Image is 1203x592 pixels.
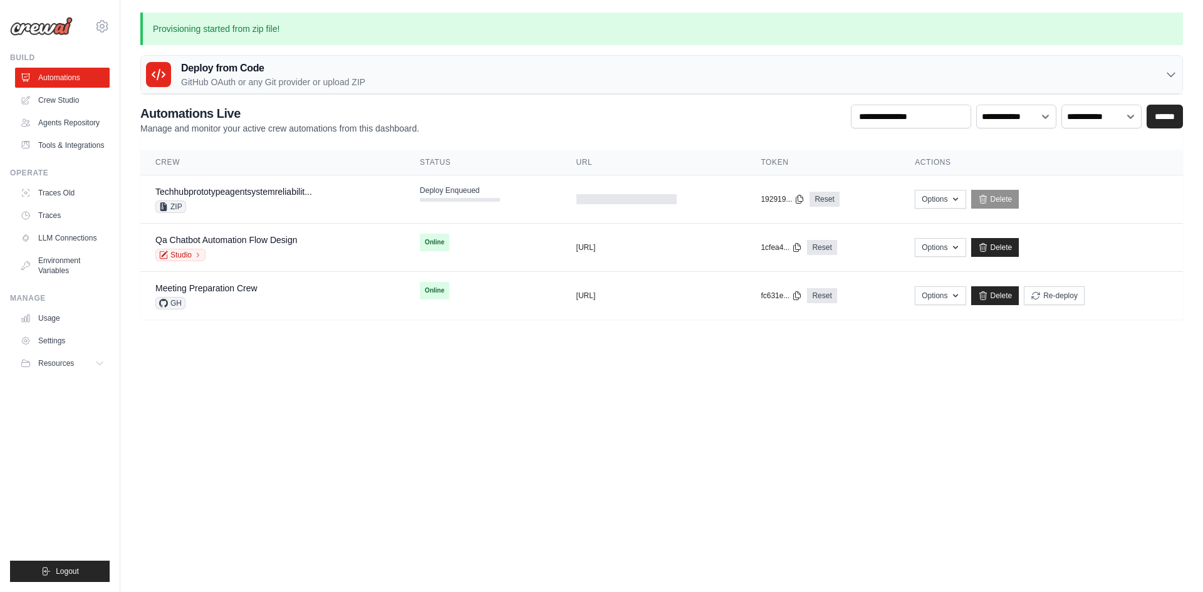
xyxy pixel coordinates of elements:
[420,185,479,195] span: Deploy Enqueued
[761,242,802,252] button: 1cfea4...
[10,53,110,63] div: Build
[38,358,74,368] span: Resources
[10,17,73,36] img: Logo
[15,90,110,110] a: Crew Studio
[15,183,110,203] a: Traces Old
[15,251,110,281] a: Environment Variables
[140,122,419,135] p: Manage and monitor your active crew automations from this dashboard.
[140,105,419,122] h2: Automations Live
[761,291,802,301] button: fc631e...
[15,228,110,248] a: LLM Connections
[155,187,312,197] a: Techhubprototypeagentsystemreliabilit...
[746,150,900,175] th: Token
[15,331,110,351] a: Settings
[971,286,1019,305] a: Delete
[915,238,966,257] button: Options
[155,249,206,261] a: Studio
[420,282,449,299] span: Online
[10,561,110,582] button: Logout
[15,68,110,88] a: Automations
[155,235,297,245] a: Qa Chatbot Automation Flow Design
[807,240,836,255] a: Reset
[915,190,966,209] button: Options
[561,150,746,175] th: URL
[405,150,561,175] th: Status
[15,205,110,226] a: Traces
[915,286,966,305] button: Options
[15,353,110,373] button: Resources
[10,293,110,303] div: Manage
[56,566,79,576] span: Logout
[810,192,839,207] a: Reset
[140,150,405,175] th: Crew
[10,168,110,178] div: Operate
[15,135,110,155] a: Tools & Integrations
[181,61,365,76] h3: Deploy from Code
[155,297,185,309] span: GH
[15,308,110,328] a: Usage
[807,288,836,303] a: Reset
[1024,286,1085,305] button: Re-deploy
[761,194,805,204] button: 192919...
[971,238,1019,257] a: Delete
[900,150,1183,175] th: Actions
[15,113,110,133] a: Agents Repository
[140,13,1183,45] p: Provisioning started from zip file!
[155,283,258,293] a: Meeting Preparation Crew
[420,234,449,251] span: Online
[181,76,365,88] p: GitHub OAuth or any Git provider or upload ZIP
[971,190,1019,209] a: Delete
[155,200,186,213] span: ZIP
